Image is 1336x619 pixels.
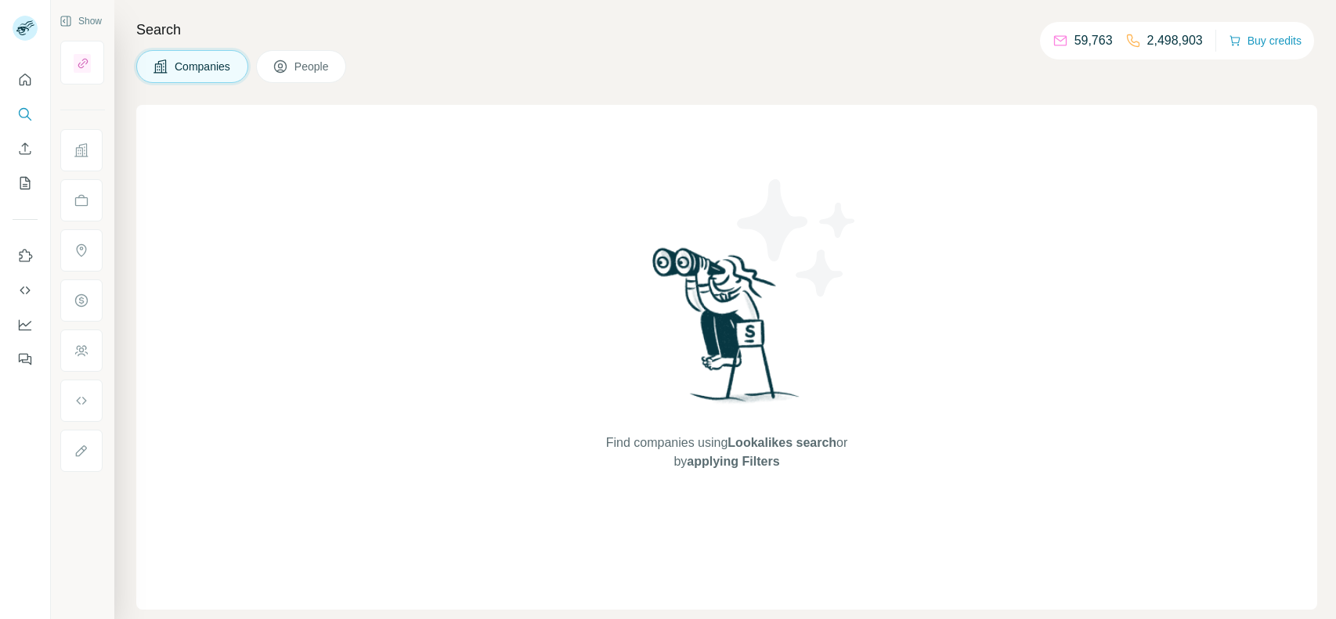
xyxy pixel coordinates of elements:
[601,434,852,471] span: Find companies using or by
[136,19,1317,41] h4: Search
[728,436,836,449] span: Lookalikes search
[13,276,38,304] button: Use Surfe API
[13,100,38,128] button: Search
[1074,31,1113,50] p: 59,763
[687,455,779,468] span: applying Filters
[49,9,113,33] button: Show
[727,167,868,308] img: Surfe Illustration - Stars
[13,169,38,197] button: My lists
[645,243,808,418] img: Surfe Illustration - Woman searching with binoculars
[294,59,330,74] span: People
[13,242,38,270] button: Use Surfe on LinkedIn
[1147,31,1203,50] p: 2,498,903
[13,66,38,94] button: Quick start
[175,59,232,74] span: Companies
[1229,30,1302,52] button: Buy credits
[13,311,38,339] button: Dashboard
[13,135,38,163] button: Enrich CSV
[13,345,38,373] button: Feedback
